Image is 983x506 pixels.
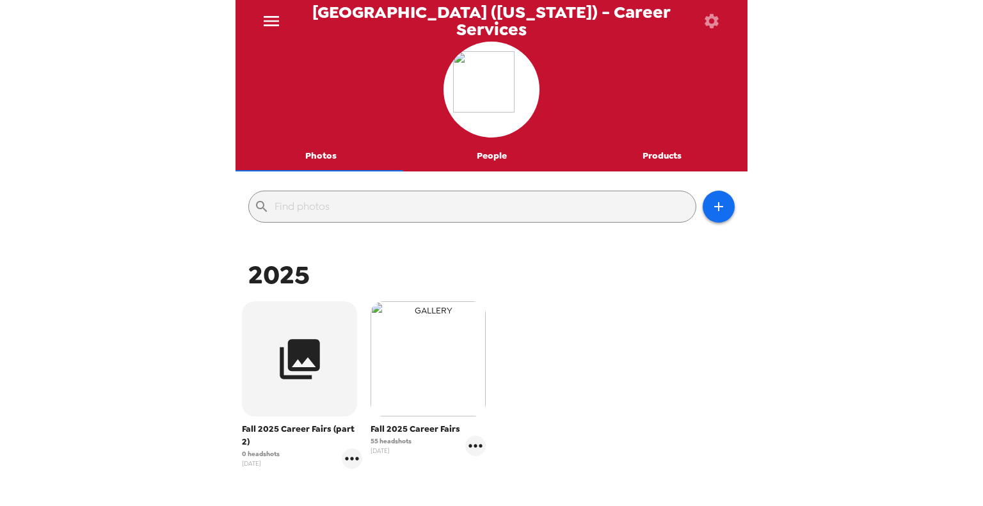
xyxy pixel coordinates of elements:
[242,449,280,459] span: 0 headshots
[275,196,691,217] input: Find photos
[292,4,691,38] span: [GEOGRAPHIC_DATA] ([US_STATE]) - Career Services
[453,51,530,128] img: org logo
[242,459,280,468] span: [DATE]
[465,436,486,456] button: gallery menu
[371,436,412,446] span: 55 headshots
[406,141,577,171] button: People
[371,423,486,436] span: Fall 2025 Career Fairs
[342,448,362,469] button: gallery menu
[371,301,486,416] img: gallery
[236,141,406,171] button: Photos
[371,446,412,455] span: [DATE]
[577,141,747,171] button: Products
[242,423,362,448] span: Fall 2025 Career Fairs (part 2)
[248,258,310,292] span: 2025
